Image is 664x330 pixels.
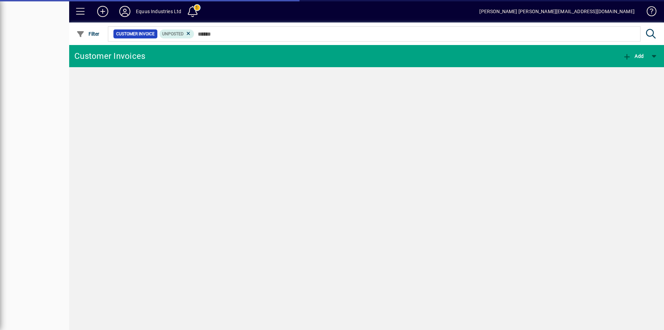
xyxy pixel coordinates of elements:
span: Customer Invoice [116,30,155,37]
span: Filter [76,31,100,37]
button: Add [621,50,645,62]
button: Profile [114,5,136,18]
span: Add [623,53,644,59]
button: Filter [75,28,101,40]
div: Customer Invoices [74,51,145,62]
mat-chip: Customer Invoice Status: Unposted [159,29,194,38]
div: Equus Industries Ltd [136,6,182,17]
div: [PERSON_NAME] [PERSON_NAME][EMAIL_ADDRESS][DOMAIN_NAME] [479,6,635,17]
span: Unposted [162,32,184,36]
button: Add [92,5,114,18]
a: Knowledge Base [642,1,655,24]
